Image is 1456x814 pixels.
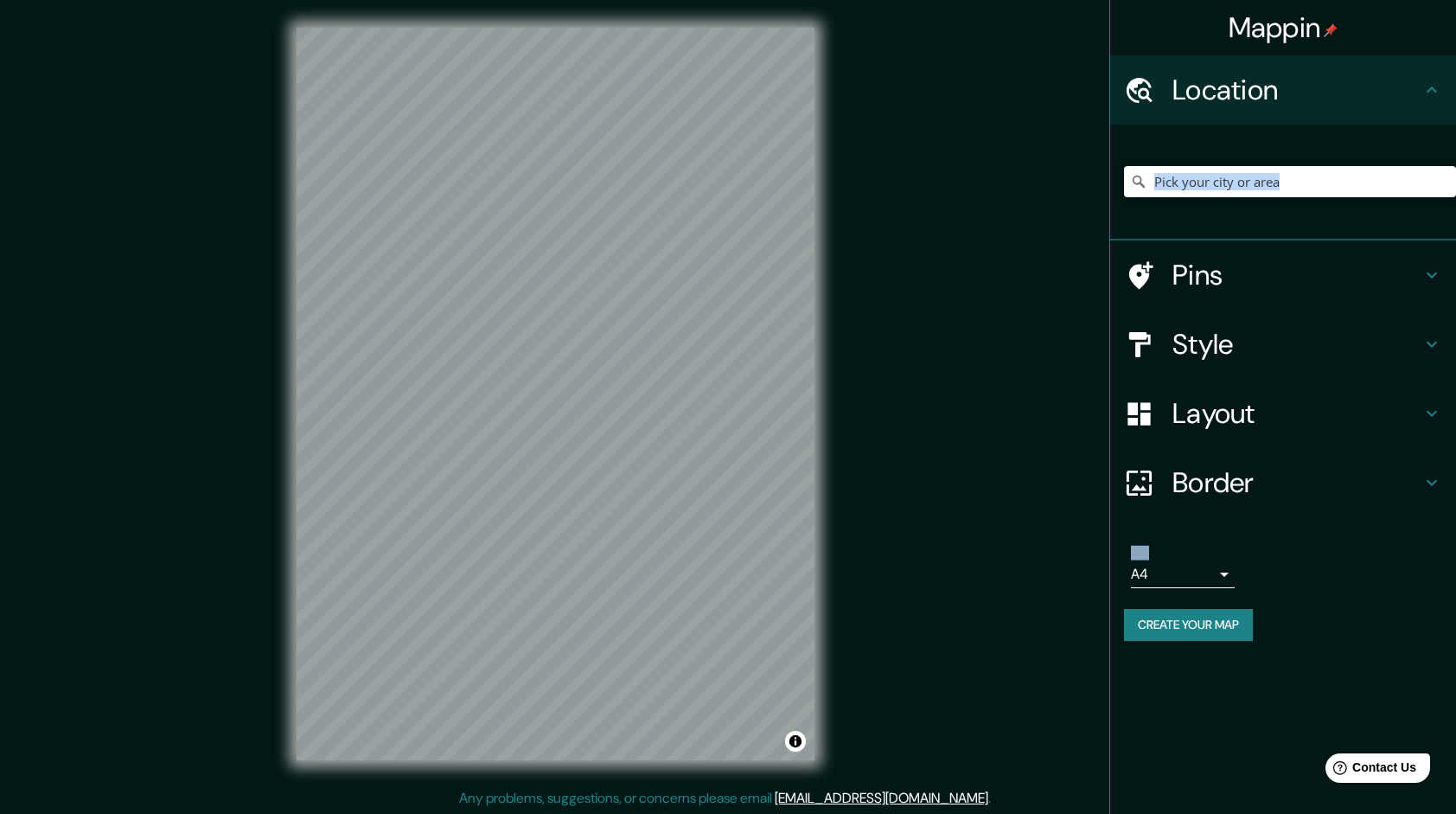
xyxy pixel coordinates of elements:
div: . [993,788,997,809]
h4: Pins [1172,258,1421,292]
h4: Layout [1172,396,1421,431]
h4: Location [1172,73,1421,107]
img: pin-icon.png [1324,23,1338,37]
div: Style [1110,310,1456,379]
h4: Border [1172,465,1421,500]
button: Create your map [1124,609,1253,641]
label: Size [1131,546,1149,561]
div: Border [1110,448,1456,517]
canvas: Map [297,28,814,760]
div: A4 [1131,561,1235,588]
div: Layout [1110,379,1456,448]
div: . [991,788,993,809]
h4: Mappin [1229,10,1338,45]
a: [EMAIL_ADDRESS][DOMAIN_NAME] [775,789,988,807]
div: Location [1110,55,1456,125]
iframe: Help widget launcher [1302,747,1437,795]
p: Any problems, suggestions, or concerns please email . [459,788,991,809]
input: Pick your city or area [1124,166,1456,197]
div: Pins [1110,240,1456,310]
button: Toggle attribution [785,731,806,752]
h4: Style [1172,327,1421,362]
